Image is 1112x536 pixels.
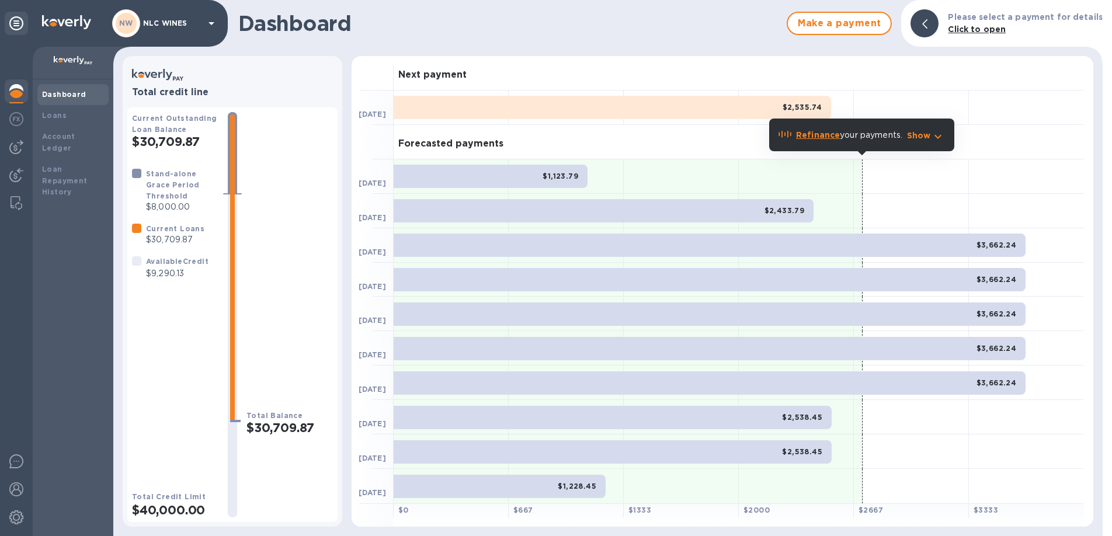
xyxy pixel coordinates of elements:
[977,344,1017,353] b: $3,662.24
[238,11,781,36] h1: Dashboard
[787,12,892,35] button: Make a payment
[359,454,386,462] b: [DATE]
[146,234,204,246] p: $30,709.87
[246,411,303,420] b: Total Balance
[146,257,208,266] b: Available Credit
[764,206,805,215] b: $2,433.79
[42,165,88,197] b: Loan Repayment History
[782,413,822,422] b: $2,538.45
[42,15,91,29] img: Logo
[359,179,386,187] b: [DATE]
[146,201,218,213] p: $8,000.00
[359,316,386,325] b: [DATE]
[948,25,1006,34] b: Click to open
[398,506,409,514] b: $ 0
[558,482,596,490] b: $1,228.45
[977,241,1017,249] b: $3,662.24
[146,224,204,233] b: Current Loans
[42,132,75,152] b: Account Ledger
[246,420,333,435] h2: $30,709.87
[797,16,881,30] span: Make a payment
[359,282,386,291] b: [DATE]
[359,110,386,119] b: [DATE]
[783,103,822,112] b: $2,535.74
[398,138,503,149] h3: Forecasted payments
[907,130,945,141] button: Show
[359,213,386,222] b: [DATE]
[359,488,386,497] b: [DATE]
[543,172,578,180] b: $1,123.79
[146,267,208,280] p: $9,290.13
[907,130,931,141] p: Show
[146,169,200,200] b: Stand-alone Grace Period Threshold
[513,506,533,514] b: $ 667
[974,506,998,514] b: $ 3333
[359,385,386,394] b: [DATE]
[359,350,386,359] b: [DATE]
[948,12,1103,22] b: Please select a payment for details
[628,506,651,514] b: $ 1333
[143,19,201,27] p: NLC WINES
[119,19,133,27] b: NW
[977,275,1017,284] b: $3,662.24
[796,129,902,141] p: your payments.
[796,130,840,140] b: Refinance
[359,419,386,428] b: [DATE]
[743,506,770,514] b: $ 2000
[398,69,467,81] h3: Next payment
[782,447,822,456] b: $2,538.45
[42,90,86,99] b: Dashboard
[977,309,1017,318] b: $3,662.24
[9,112,23,126] img: Foreign exchange
[132,134,218,149] h2: $30,709.87
[359,248,386,256] b: [DATE]
[132,87,333,98] h3: Total credit line
[132,492,206,501] b: Total Credit Limit
[42,111,67,120] b: Loans
[859,506,883,514] b: $ 2667
[132,503,218,517] h2: $40,000.00
[977,378,1017,387] b: $3,662.24
[132,114,217,134] b: Current Outstanding Loan Balance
